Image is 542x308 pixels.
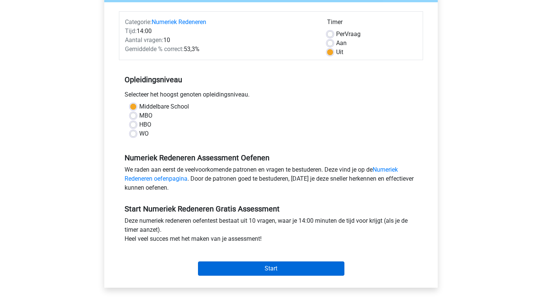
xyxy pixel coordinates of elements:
[139,120,151,129] label: HBO
[139,102,189,111] label: Middelbare School
[119,165,423,195] div: We raden aan eerst de veelvoorkomende patronen en vragen te bestuderen. Deze vind je op de . Door...
[336,30,345,38] span: Per
[139,111,152,120] label: MBO
[125,204,417,213] h5: Start Numeriek Redeneren Gratis Assessment
[336,48,343,57] label: Uit
[119,216,423,246] div: Deze numeriek redeneren oefentest bestaat uit 10 vragen, waar je 14:00 minuten de tijd voor krijg...
[152,18,206,26] a: Numeriek Redeneren
[125,45,184,53] span: Gemiddelde % correct:
[125,27,137,35] span: Tijd:
[119,45,321,54] div: 53,3%
[119,90,423,102] div: Selecteer het hoogst genoten opleidingsniveau.
[336,30,361,39] label: Vraag
[125,153,417,162] h5: Numeriek Redeneren Assessment Oefenen
[198,261,344,276] input: Start
[119,27,321,36] div: 14:00
[125,36,163,44] span: Aantal vragen:
[139,129,149,138] label: WO
[125,18,152,26] span: Categorie:
[125,72,417,87] h5: Opleidingsniveau
[119,36,321,45] div: 10
[327,18,417,30] div: Timer
[336,39,347,48] label: Aan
